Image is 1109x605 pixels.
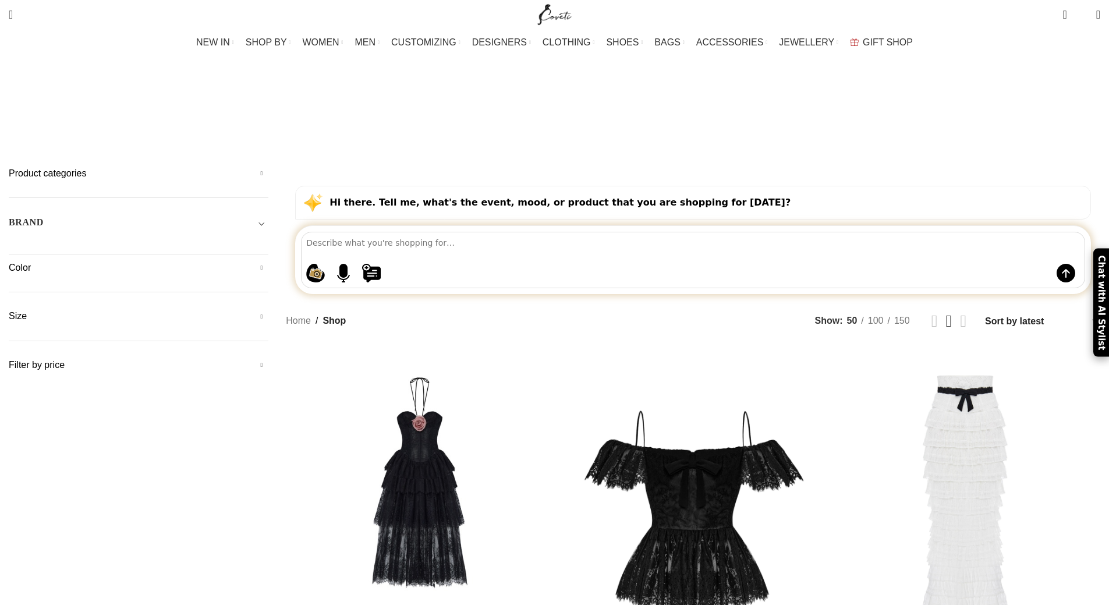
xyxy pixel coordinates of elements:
select: Shop order [984,313,1100,330]
div: Toggle filter [9,215,268,236]
a: NEW IN [196,31,234,54]
span: NEW IN [196,37,230,48]
span: DESIGNERS [472,37,527,48]
span: SHOP BY [246,37,287,48]
a: 150 [890,313,914,328]
h5: Product categories [9,167,268,180]
a: 0 [1057,3,1072,26]
span: ACCESSORIES [696,37,764,48]
h5: Filter by price [9,359,268,372]
a: 50 [843,313,862,328]
a: Grid view 2 [931,313,938,330]
div: My Wishlist [1076,3,1087,26]
span: GIFT SHOP [863,37,913,48]
a: Men [520,104,538,132]
a: Grid view 4 [960,313,966,330]
a: Site logo [535,9,574,19]
a: Search [3,3,19,26]
a: Women [556,104,588,132]
a: 100 [864,313,888,328]
span: Show [815,313,843,328]
a: SHOES [606,31,643,54]
a: Home [286,313,311,328]
span: Men [520,112,538,123]
div: Main navigation [3,31,1106,54]
a: JEWELLERY [779,31,838,54]
span: 0 [1078,12,1087,20]
span: SHOES [606,37,639,48]
a: GIFT SHOP [850,31,913,54]
span: Shop [323,313,346,328]
span: 0 [1064,6,1072,15]
h1: Shop [525,67,584,98]
a: ACCESSORIES [696,31,768,54]
a: DESIGNERS [472,31,531,54]
img: GiftBag [850,38,859,46]
span: BAGS [654,37,680,48]
span: MEN [355,37,376,48]
h5: Color [9,261,268,274]
a: WOMEN [303,31,343,54]
span: 150 [894,316,910,326]
a: CUSTOMIZING [391,31,460,54]
a: BAGS [654,31,684,54]
span: JEWELLERY [779,37,834,48]
span: Women [556,112,588,123]
a: CLOTHING [543,31,595,54]
span: 100 [868,316,884,326]
span: CUSTOMIZING [391,37,456,48]
nav: Breadcrumb [286,313,346,328]
span: 50 [847,316,858,326]
a: SHOP BY [246,31,291,54]
h5: BRAND [9,216,44,229]
a: Grid view 3 [946,313,952,330]
span: CLOTHING [543,37,591,48]
span: WOMEN [303,37,339,48]
a: MEN [355,31,380,54]
h5: Size [9,310,268,323]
